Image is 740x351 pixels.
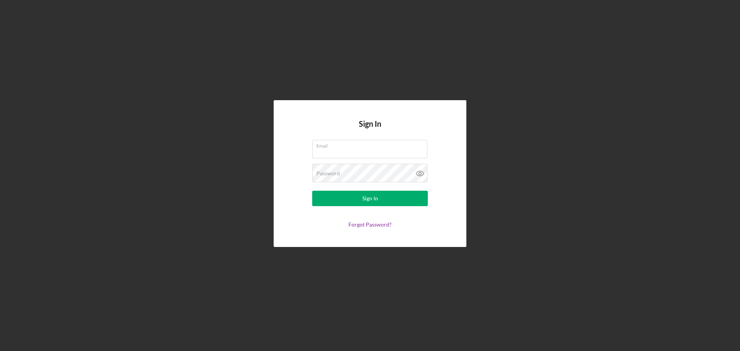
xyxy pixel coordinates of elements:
[316,140,427,149] label: Email
[312,191,428,206] button: Sign In
[348,221,392,228] a: Forgot Password?
[359,119,381,140] h4: Sign In
[362,191,378,206] div: Sign In
[316,170,340,176] label: Password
